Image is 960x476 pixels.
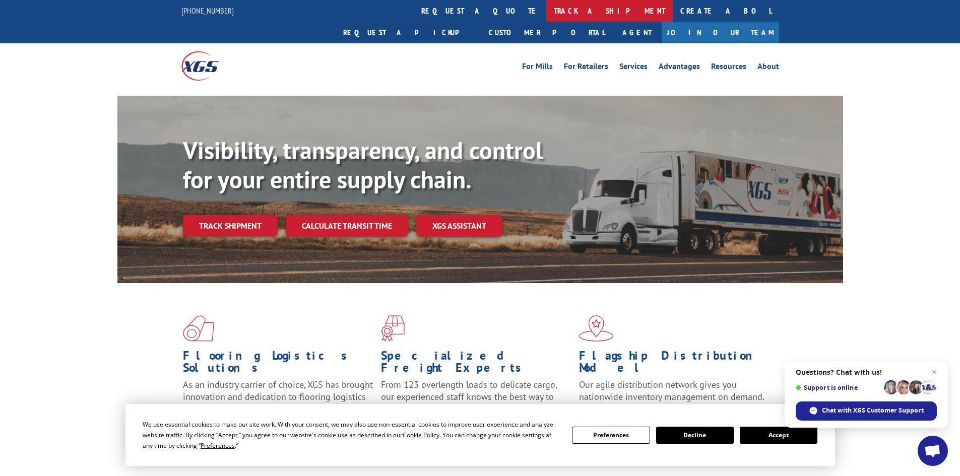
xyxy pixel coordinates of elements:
[656,427,734,444] button: Decline
[416,215,502,237] a: XGS ASSISTANT
[572,427,650,444] button: Preferences
[381,315,405,342] img: xgs-icon-focused-on-flooring-red
[183,350,373,379] h1: Flooring Logistics Solutions
[711,62,746,74] a: Resources
[928,366,940,378] span: Close chat
[481,22,612,43] a: Customer Portal
[822,406,924,415] span: Chat with XGS Customer Support
[183,379,373,415] span: As an industry carrier of choice, XGS has brought innovation and dedication to flooring logistics...
[403,431,439,439] span: Cookie Policy
[619,62,648,74] a: Services
[381,350,571,379] h1: Specialized Freight Experts
[579,315,614,342] img: xgs-icon-flagship-distribution-model-red
[522,62,553,74] a: For Mills
[757,62,779,74] a: About
[662,22,779,43] a: Join Our Team
[286,215,408,237] a: Calculate transit time
[125,404,835,466] div: Cookie Consent Prompt
[796,384,880,391] span: Support is online
[918,436,948,466] div: Open chat
[201,441,235,450] span: Preferences
[579,350,770,379] h1: Flagship Distribution Model
[659,62,700,74] a: Advantages
[183,134,543,195] b: Visibility, transparency, and control for your entire supply chain.
[579,379,764,402] span: Our agile distribution network gives you nationwide inventory management on demand.
[183,315,214,342] img: xgs-icon-total-supply-chain-intelligence-red
[612,22,662,43] a: Agent
[181,6,234,16] a: [PHONE_NUMBER]
[183,215,278,236] a: Track shipment
[796,401,937,421] div: Chat with XGS Customer Support
[796,368,937,376] span: Questions? Chat with us!
[740,427,817,444] button: Accept
[143,419,560,451] div: We use essential cookies to make our site work. With your consent, we may also use non-essential ...
[564,62,608,74] a: For Retailers
[381,379,571,424] p: From 123 overlength loads to delicate cargo, our experienced staff knows the best way to move you...
[336,22,481,43] a: Request a pickup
